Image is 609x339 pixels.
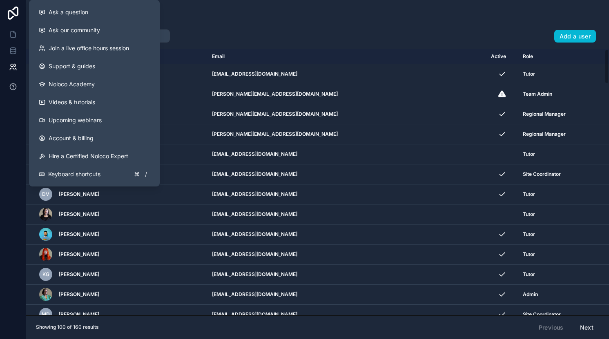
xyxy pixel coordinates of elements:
[523,251,535,258] span: Tutor
[207,49,486,64] th: Email
[26,49,609,315] div: scrollable content
[32,3,156,21] button: Ask a question
[207,64,486,84] td: [EMAIL_ADDRESS][DOMAIN_NAME]
[523,111,566,117] span: Regional Manager
[42,191,49,198] span: DV
[207,225,486,245] td: [EMAIL_ADDRESS][DOMAIN_NAME]
[42,271,49,278] span: KG
[523,271,535,278] span: Tutor
[49,80,95,88] span: Noloco Academy
[574,321,599,335] button: Next
[36,324,98,330] span: Showing 100 of 160 results
[49,26,100,34] span: Ask our community
[523,151,535,157] span: Tutor
[523,171,561,177] span: Site Coordinator
[59,271,99,278] span: [PERSON_NAME]
[207,204,486,225] td: [EMAIL_ADDRESS][DOMAIN_NAME]
[207,164,486,184] td: [EMAIL_ADDRESS][DOMAIN_NAME]
[518,49,586,64] th: Role
[207,124,486,144] td: [PERSON_NAME][EMAIL_ADDRESS][DOMAIN_NAME]
[49,134,94,142] span: Account & billing
[59,291,99,298] span: [PERSON_NAME]
[32,39,156,57] a: Join a live office hours session
[207,104,486,124] td: [PERSON_NAME][EMAIL_ADDRESS][DOMAIN_NAME]
[523,71,535,77] span: Tutor
[32,111,156,129] a: Upcoming webinars
[49,98,95,106] span: Videos & tutorials
[32,129,156,147] a: Account & billing
[32,147,156,165] button: Hire a Certified Noloco Expert
[554,30,596,43] button: Add a user
[143,171,149,177] span: /
[49,44,129,52] span: Join a live office hours session
[207,144,486,164] td: [EMAIL_ADDRESS][DOMAIN_NAME]
[523,291,538,298] span: Admin
[59,251,99,258] span: [PERSON_NAME]
[523,211,535,218] span: Tutor
[49,152,128,160] span: Hire a Certified Noloco Expert
[207,84,486,104] td: [PERSON_NAME][EMAIL_ADDRESS][DOMAIN_NAME]
[486,49,518,64] th: Active
[523,231,535,238] span: Tutor
[523,131,566,137] span: Regional Manager
[207,245,486,265] td: [EMAIL_ADDRESS][DOMAIN_NAME]
[523,91,552,97] span: Team Admin
[59,311,99,318] span: [PERSON_NAME]
[48,170,100,178] span: Keyboard shortcuts
[32,165,156,183] button: Keyboard shortcuts/
[207,305,486,325] td: [EMAIL_ADDRESS][DOMAIN_NAME]
[59,191,99,198] span: [PERSON_NAME]
[32,75,156,93] a: Noloco Academy
[207,184,486,204] td: [EMAIL_ADDRESS][DOMAIN_NAME]
[59,231,99,238] span: [PERSON_NAME]
[26,49,207,64] th: Name
[42,311,50,318] span: MD
[207,265,486,285] td: [EMAIL_ADDRESS][DOMAIN_NAME]
[49,62,95,70] span: Support & guides
[523,191,535,198] span: Tutor
[59,211,99,218] span: [PERSON_NAME]
[32,93,156,111] a: Videos & tutorials
[32,57,156,75] a: Support & guides
[49,8,88,16] span: Ask a question
[523,311,561,318] span: Site Coordinator
[32,21,156,39] a: Ask our community
[207,285,486,305] td: [EMAIL_ADDRESS][DOMAIN_NAME]
[49,116,102,124] span: Upcoming webinars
